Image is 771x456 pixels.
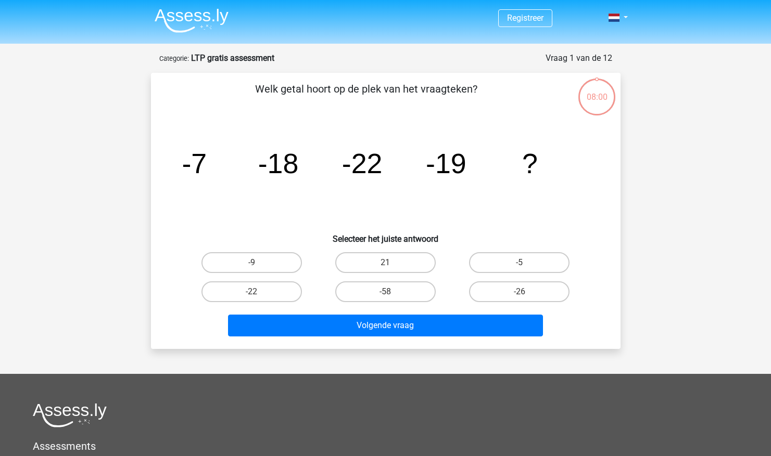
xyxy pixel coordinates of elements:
small: Categorie: [159,55,189,62]
label: -5 [469,252,570,273]
tspan: ? [522,148,538,179]
div: Vraag 1 van de 12 [546,52,612,64]
img: Assessly logo [33,403,107,427]
div: 08:00 [577,77,616,103]
p: Welk getal hoort op de plek van het vraagteken? [168,81,565,112]
tspan: -7 [182,148,207,179]
a: Registreer [507,13,544,23]
tspan: -19 [426,148,466,179]
h5: Assessments [33,440,738,452]
strong: LTP gratis assessment [191,53,274,63]
tspan: -22 [342,148,382,179]
label: -26 [469,281,570,302]
button: Volgende vraag [228,315,543,336]
h6: Selecteer het juiste antwoord [168,226,604,244]
label: -22 [201,281,302,302]
label: -58 [335,281,436,302]
label: -9 [201,252,302,273]
img: Assessly [155,8,229,33]
tspan: -18 [258,148,298,179]
label: 21 [335,252,436,273]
